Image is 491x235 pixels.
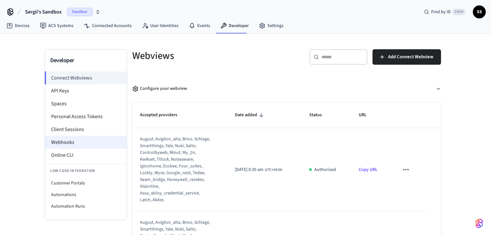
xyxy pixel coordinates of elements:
[235,166,282,173] div: Asia/Yerevan
[215,20,254,32] a: Developer
[45,201,127,212] li: Automation Runs
[45,164,127,177] li: Low Code Integration
[35,20,79,32] a: ACS Systems
[45,97,127,110] li: Spaces
[25,8,62,16] span: Sergii's Sandbox
[314,166,336,173] p: Authorized
[45,110,127,123] li: Personal Access Tokens
[359,110,375,120] span: URL
[235,166,264,173] span: [DATE] 9:35 am
[79,20,137,32] a: Connected Accounts
[50,56,122,65] h3: Developer
[45,136,127,149] li: Webhooks
[473,5,486,18] button: SS
[419,6,470,18] div: Find by IDCtrl K
[453,9,465,15] span: Ctrl K
[254,20,289,32] a: Settings
[1,20,35,32] a: Devices
[45,71,127,84] li: Connect Webviews
[476,218,483,229] img: SeamLogoGradient.69752ec5.svg
[45,189,127,201] li: Automations
[132,49,283,62] h5: Webviews
[137,20,184,32] a: User Identities
[359,166,378,173] a: Copy URL
[309,110,330,120] span: Status
[45,123,127,136] li: Client Sessions
[474,6,485,18] span: SS
[45,177,127,189] li: Customer Portals
[45,149,127,162] li: Online CLI
[67,8,93,16] span: Sandbox
[184,20,215,32] a: Events
[373,49,441,65] button: Add Connect Webview
[235,110,265,120] span: Date added
[140,110,186,120] span: Accepted providers
[431,9,451,15] span: Find by ID
[140,136,211,203] div: august, avigilon_alta, brivo, schlage, smartthings, yale, nuki, salto, controlbyweb, minut, my_2n...
[132,80,441,97] button: Configure your webview
[132,85,187,92] div: Configure your webview
[45,84,127,97] li: API Keys
[388,53,433,61] span: Add Connect Webview
[265,167,282,173] span: UTC+04:00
